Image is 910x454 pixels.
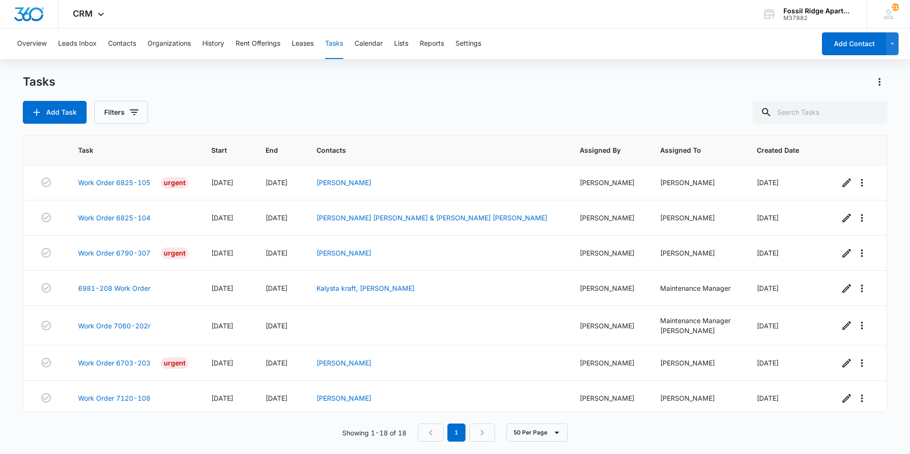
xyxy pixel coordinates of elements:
[78,393,150,403] a: Work Order 7120-108
[211,359,233,367] span: [DATE]
[580,178,637,188] div: [PERSON_NAME]
[94,101,148,124] button: Filters
[660,316,734,326] div: Maintenance Manager
[506,424,568,442] button: 50 Per Page
[73,9,93,19] span: CRM
[660,145,720,155] span: Assigned To
[394,29,408,59] button: Lists
[757,178,779,187] span: [DATE]
[78,178,150,188] a: Work Order 6825-105
[325,29,343,59] button: Tasks
[418,424,495,442] nav: Pagination
[78,321,150,331] a: Work Orde 7060-202r
[266,322,287,330] span: [DATE]
[580,358,637,368] div: [PERSON_NAME]
[78,283,150,293] a: 6981-208 Work Order
[17,29,47,59] button: Overview
[757,145,802,155] span: Created Date
[757,249,779,257] span: [DATE]
[757,284,779,292] span: [DATE]
[266,284,287,292] span: [DATE]
[660,326,734,336] div: [PERSON_NAME]
[580,283,637,293] div: [PERSON_NAME]
[580,145,623,155] span: Assigned By
[783,15,853,21] div: account id
[23,101,87,124] button: Add Task
[455,29,481,59] button: Settings
[660,178,734,188] div: [PERSON_NAME]
[148,29,191,59] button: Organizations
[822,32,886,55] button: Add Contact
[753,101,887,124] input: Search Tasks
[317,394,371,402] a: [PERSON_NAME]
[891,3,899,11] span: 215
[891,3,899,11] div: notifications count
[211,322,233,330] span: [DATE]
[342,428,406,438] p: Showing 1-18 of 18
[23,75,55,89] h1: Tasks
[211,145,229,155] span: Start
[266,214,287,222] span: [DATE]
[757,359,779,367] span: [DATE]
[161,177,188,188] div: Urgent
[211,178,233,187] span: [DATE]
[266,249,287,257] span: [DATE]
[292,29,314,59] button: Leases
[317,249,371,257] a: [PERSON_NAME]
[108,29,136,59] button: Contacts
[266,178,287,187] span: [DATE]
[78,213,150,223] a: Work Order 6825-104
[660,248,734,258] div: [PERSON_NAME]
[580,321,637,331] div: [PERSON_NAME]
[447,424,465,442] em: 1
[317,214,547,222] a: [PERSON_NAME] [PERSON_NAME] & [PERSON_NAME] [PERSON_NAME]
[317,284,415,292] a: Kalysta kraft, [PERSON_NAME]
[660,393,734,403] div: [PERSON_NAME]
[783,7,853,15] div: account name
[580,248,637,258] div: [PERSON_NAME]
[757,322,779,330] span: [DATE]
[161,357,188,369] div: Urgent
[757,394,779,402] span: [DATE]
[58,29,97,59] button: Leads Inbox
[660,358,734,368] div: [PERSON_NAME]
[236,29,280,59] button: Rent Offerings
[580,213,637,223] div: [PERSON_NAME]
[161,247,188,259] div: Urgent
[660,283,734,293] div: Maintenance Manager
[266,394,287,402] span: [DATE]
[660,213,734,223] div: [PERSON_NAME]
[78,248,150,258] a: Work Order 6790-307
[317,145,543,155] span: Contacts
[202,29,224,59] button: History
[266,145,280,155] span: End
[355,29,383,59] button: Calendar
[211,394,233,402] span: [DATE]
[317,359,371,367] a: [PERSON_NAME]
[420,29,444,59] button: Reports
[317,178,371,187] a: [PERSON_NAME]
[78,145,175,155] span: Task
[580,393,637,403] div: [PERSON_NAME]
[872,74,887,89] button: Actions
[211,249,233,257] span: [DATE]
[78,358,150,368] a: Work Order 6703-203
[757,214,779,222] span: [DATE]
[211,214,233,222] span: [DATE]
[266,359,287,367] span: [DATE]
[211,284,233,292] span: [DATE]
